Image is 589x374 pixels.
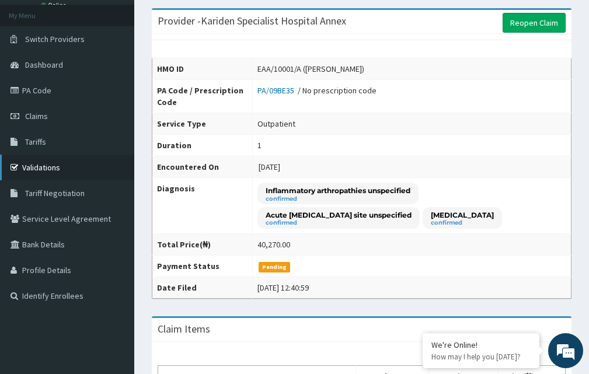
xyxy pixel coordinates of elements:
[257,139,262,151] div: 1
[61,65,196,81] div: Chat with us now
[152,58,253,80] th: HMO ID
[25,34,85,44] span: Switch Providers
[259,262,291,272] span: Pending
[431,340,531,350] div: We're Online!
[152,80,253,113] th: PA Code / Prescription Code
[191,6,219,34] div: Minimize live chat window
[257,282,309,293] div: [DATE] 12:40:59
[431,220,494,226] small: confirmed
[41,1,69,9] a: Online
[25,60,63,70] span: Dashboard
[503,13,566,33] a: Reopen Claim
[257,85,377,96] div: / No prescription code
[257,239,290,250] div: 40,270.00
[257,63,364,75] div: EAA/10001/A ([PERSON_NAME])
[431,210,494,220] p: [MEDICAL_DATA]
[25,111,48,121] span: Claims
[266,186,410,195] p: Inflammatory arthropathies unspecified
[152,234,253,256] th: Total Price(₦)
[158,324,210,334] h3: Claim Items
[25,188,85,198] span: Tariff Negotiation
[266,210,412,220] p: Acute [MEDICAL_DATA] site unspecified
[257,85,298,96] a: PA/09BE35
[431,352,531,362] p: How may I help you today?
[152,277,253,299] th: Date Filed
[152,178,253,234] th: Diagnosis
[266,196,410,202] small: confirmed
[152,113,253,135] th: Service Type
[266,220,412,226] small: confirmed
[257,118,295,130] div: Outpatient
[158,16,346,26] h3: Provider - Kariden Specialist Hospital Annex
[152,156,253,178] th: Encountered On
[25,137,46,147] span: Tariffs
[6,250,222,291] textarea: Type your message and hit 'Enter'
[22,58,47,88] img: d_794563401_company_1708531726252_794563401
[152,256,253,277] th: Payment Status
[152,135,253,156] th: Duration
[259,162,280,172] span: [DATE]
[68,113,161,230] span: We're online!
